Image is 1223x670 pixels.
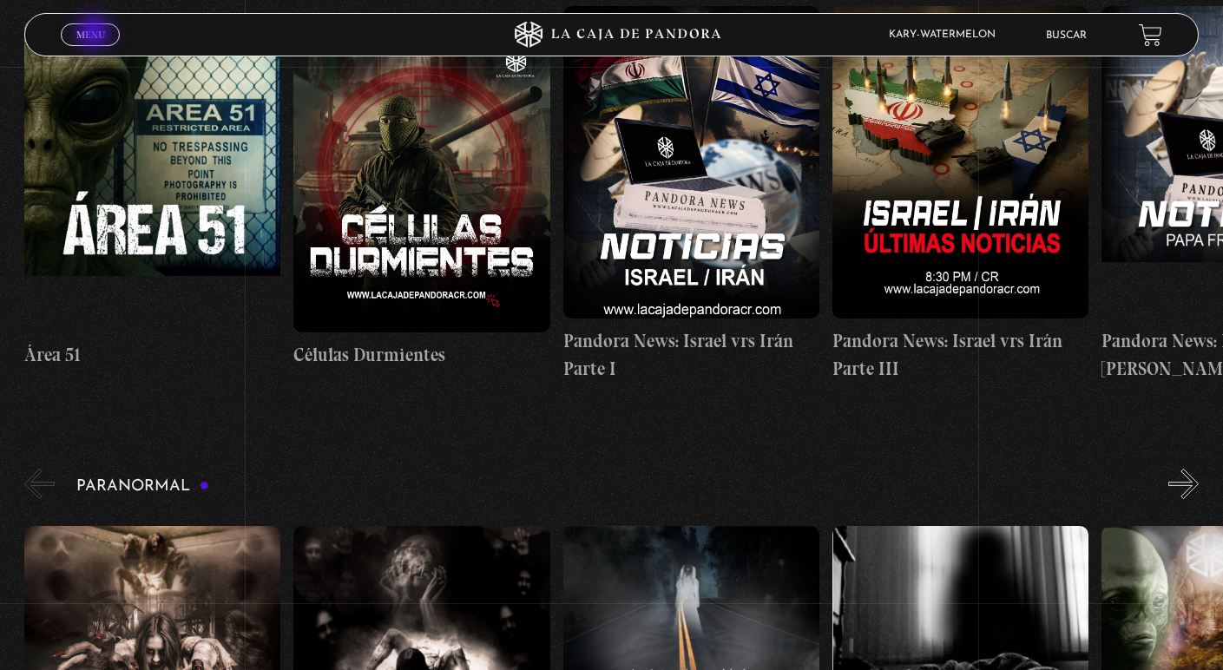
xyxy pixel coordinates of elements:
[76,30,105,40] span: Menu
[293,341,549,369] h4: Células Durmientes
[1168,469,1199,499] button: Next
[70,44,111,56] span: Cerrar
[24,469,55,499] button: Previous
[24,341,280,369] h4: Área 51
[563,327,819,382] h4: Pandora News: Israel vrs Irán Parte I
[880,30,1013,40] span: Kary-Watermelon
[832,327,1088,382] h4: Pandora News: Israel vrs Irán Parte III
[1139,23,1162,47] a: View your shopping cart
[1046,30,1087,41] a: Buscar
[76,478,209,495] h3: Paranormal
